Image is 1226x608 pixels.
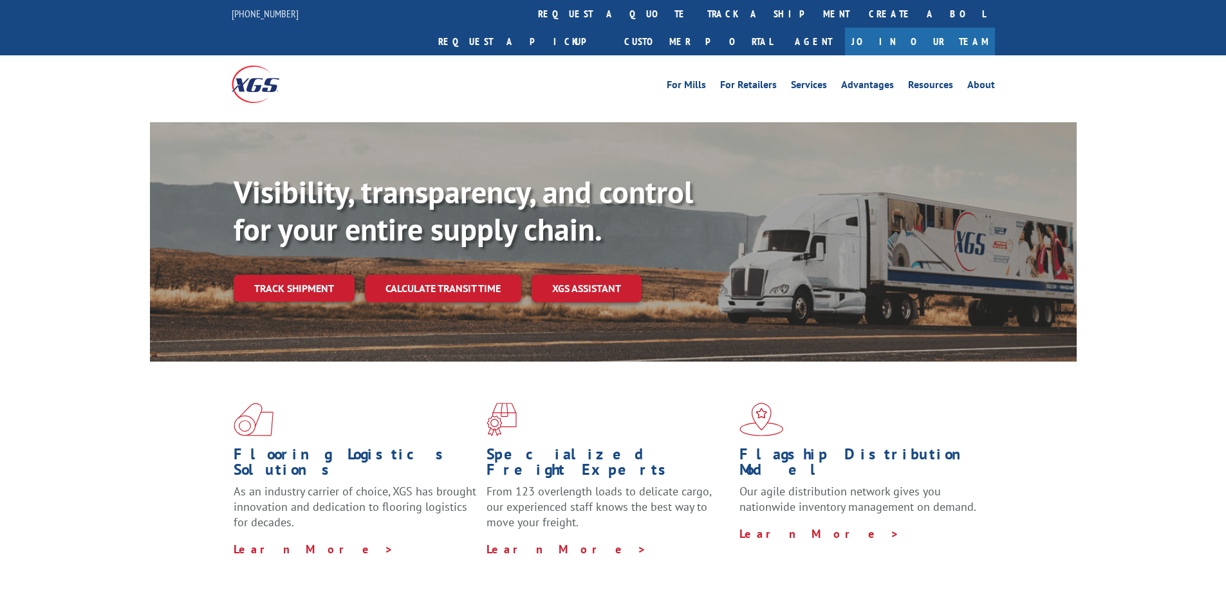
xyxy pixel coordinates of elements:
a: Calculate transit time [365,275,521,302]
img: xgs-icon-total-supply-chain-intelligence-red [234,403,274,436]
p: From 123 overlength loads to delicate cargo, our experienced staff knows the best way to move you... [487,484,730,541]
a: For Mills [667,80,706,94]
img: xgs-icon-focused-on-flooring-red [487,403,517,436]
a: Services [791,80,827,94]
a: Learn More > [234,542,394,557]
a: For Retailers [720,80,777,94]
span: As an industry carrier of choice, XGS has brought innovation and dedication to flooring logistics... [234,484,476,530]
a: Customer Portal [615,28,782,55]
a: About [967,80,995,94]
a: XGS ASSISTANT [532,275,642,302]
b: Visibility, transparency, and control for your entire supply chain. [234,172,693,249]
img: xgs-icon-flagship-distribution-model-red [739,403,784,436]
a: Learn More > [487,542,647,557]
a: Advantages [841,80,894,94]
h1: Flagship Distribution Model [739,447,983,484]
a: Request a pickup [429,28,615,55]
a: Agent [782,28,845,55]
h1: Flooring Logistics Solutions [234,447,477,484]
a: Join Our Team [845,28,995,55]
a: Learn More > [739,526,900,541]
span: Our agile distribution network gives you nationwide inventory management on demand. [739,484,976,514]
h1: Specialized Freight Experts [487,447,730,484]
a: Resources [908,80,953,94]
a: [PHONE_NUMBER] [232,7,299,20]
a: Track shipment [234,275,355,302]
